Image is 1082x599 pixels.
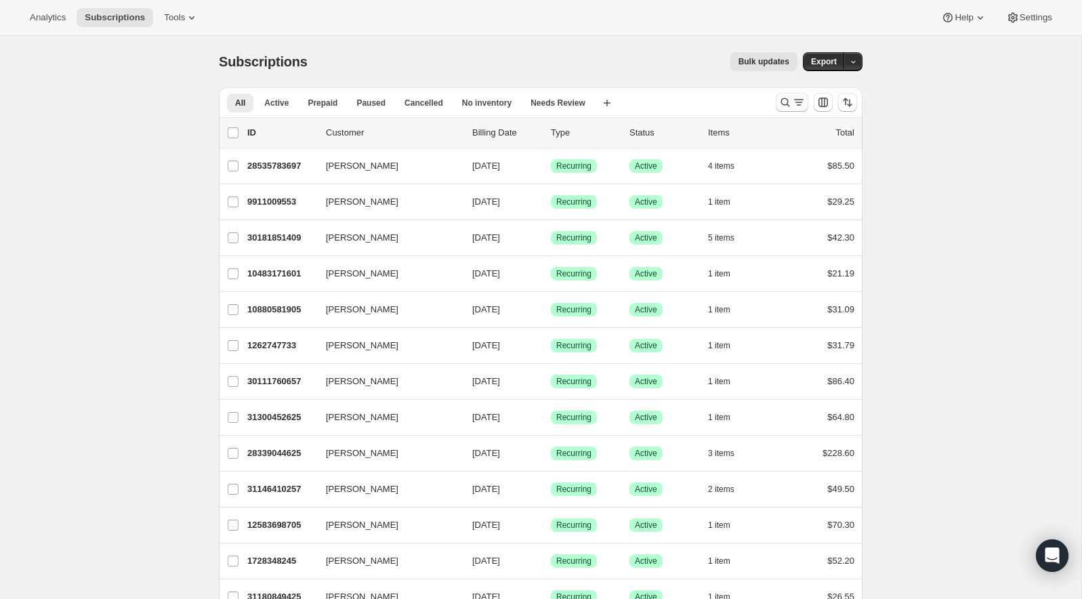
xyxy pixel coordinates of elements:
span: Recurring [556,412,591,423]
span: [PERSON_NAME] [326,303,398,316]
p: 31146410257 [247,482,315,496]
span: Recurring [556,268,591,279]
div: 12583698705[PERSON_NAME][DATE]SuccessRecurringSuccessActive1 item$70.30 [247,516,854,535]
div: Items [708,126,776,140]
span: [PERSON_NAME] [326,159,398,173]
button: Search and filter results [776,93,808,112]
button: 2 items [708,480,749,499]
span: No inventory [462,98,512,108]
div: 28339044625[PERSON_NAME][DATE]SuccessRecurringSuccessActive3 items$228.60 [247,444,854,463]
button: [PERSON_NAME] [318,550,453,572]
p: 10880581905 [247,303,315,316]
p: Billing Date [472,126,540,140]
button: [PERSON_NAME] [318,227,453,249]
p: 9911009553 [247,195,315,209]
span: [PERSON_NAME] [326,375,398,388]
span: [DATE] [472,520,500,530]
button: 5 items [708,228,749,247]
span: [PERSON_NAME] [326,482,398,496]
span: Active [635,520,657,531]
span: Recurring [556,448,591,459]
span: 1 item [708,556,730,566]
span: $31.09 [827,304,854,314]
span: $64.80 [827,412,854,422]
button: [PERSON_NAME] [318,155,453,177]
span: Subscriptions [219,54,308,69]
button: Subscriptions [77,8,153,27]
span: 3 items [708,448,734,459]
span: [DATE] [472,232,500,243]
div: 28535783697[PERSON_NAME][DATE]SuccessRecurringSuccessActive4 items$85.50 [247,157,854,175]
span: Bulk updates [738,56,789,67]
span: Export [811,56,837,67]
span: 5 items [708,232,734,243]
span: Recurring [556,376,591,387]
span: [PERSON_NAME] [326,195,398,209]
button: 1 item [708,408,745,427]
button: Export [803,52,845,71]
span: [DATE] [472,376,500,386]
span: All [235,98,245,108]
div: 30181851409[PERSON_NAME][DATE]SuccessRecurringSuccessActive5 items$42.30 [247,228,854,247]
button: Tools [156,8,207,27]
span: Recurring [556,304,591,315]
span: [DATE] [472,448,500,458]
span: [PERSON_NAME] [326,411,398,424]
span: Active [635,484,657,495]
div: 9911009553[PERSON_NAME][DATE]SuccessRecurringSuccessActive1 item$29.25 [247,192,854,211]
button: Bulk updates [730,52,797,71]
div: 31300452625[PERSON_NAME][DATE]SuccessRecurringSuccessActive1 item$64.80 [247,408,854,427]
button: Sort the results [838,93,857,112]
span: Tools [164,12,185,23]
span: [PERSON_NAME] [326,231,398,245]
span: Paused [356,98,386,108]
span: Active [635,268,657,279]
p: 1262747733 [247,339,315,352]
span: Recurring [556,340,591,351]
p: 31300452625 [247,411,315,424]
span: Help [955,12,973,23]
div: 30111760657[PERSON_NAME][DATE]SuccessRecurringSuccessActive1 item$86.40 [247,372,854,391]
span: 1 item [708,304,730,315]
span: Active [635,340,657,351]
span: $29.25 [827,197,854,207]
p: 12583698705 [247,518,315,532]
span: [DATE] [472,484,500,494]
button: [PERSON_NAME] [318,514,453,536]
span: Cancelled [404,98,443,108]
span: Settings [1020,12,1052,23]
span: [DATE] [472,268,500,278]
span: Active [264,98,289,108]
div: 1728348245[PERSON_NAME][DATE]SuccessRecurringSuccessActive1 item$52.20 [247,552,854,571]
p: 30181851409 [247,231,315,245]
span: Recurring [556,197,591,207]
span: Active [635,376,657,387]
span: [DATE] [472,161,500,171]
span: [PERSON_NAME] [326,518,398,532]
span: Recurring [556,484,591,495]
button: [PERSON_NAME] [318,442,453,464]
p: 28339044625 [247,447,315,460]
span: Active [635,304,657,315]
span: 1 item [708,197,730,207]
span: 1 item [708,340,730,351]
span: [DATE] [472,304,500,314]
button: [PERSON_NAME] [318,191,453,213]
p: 1728348245 [247,554,315,568]
button: 1 item [708,552,745,571]
span: [PERSON_NAME] [326,447,398,460]
span: $70.30 [827,520,854,530]
button: Help [933,8,995,27]
div: 1262747733[PERSON_NAME][DATE]SuccessRecurringSuccessActive1 item$31.79 [247,336,854,355]
span: Subscriptions [85,12,145,23]
span: Active [635,161,657,171]
span: Active [635,412,657,423]
span: $86.40 [827,376,854,386]
button: 3 items [708,444,749,463]
button: Analytics [22,8,74,27]
button: Customize table column order and visibility [814,93,833,112]
span: Prepaid [308,98,337,108]
span: 1 item [708,520,730,531]
p: Total [836,126,854,140]
span: 1 item [708,412,730,423]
